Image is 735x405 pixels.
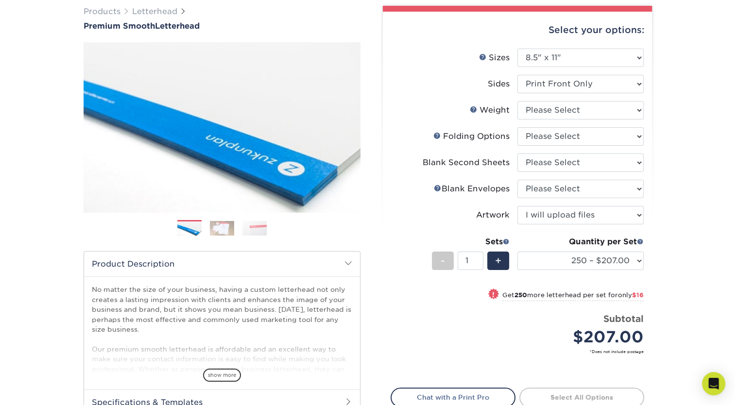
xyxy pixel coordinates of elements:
[432,236,510,248] div: Sets
[470,104,510,116] div: Weight
[495,253,501,268] span: +
[603,313,644,324] strong: Subtotal
[514,291,527,299] strong: 250
[84,21,360,31] h1: Letterhead
[84,21,155,31] span: Premium Smooth
[492,289,495,300] span: !
[488,78,510,90] div: Sides
[525,325,644,349] div: $207.00
[476,209,510,221] div: Artwork
[203,369,241,382] span: show more
[479,52,510,64] div: Sizes
[84,32,360,223] img: Premium Smooth 01
[517,236,644,248] div: Quantity per Set
[618,291,644,299] span: only
[177,220,202,237] img: Letterhead 01
[84,7,120,16] a: Products
[84,252,360,276] h2: Product Description
[210,221,234,236] img: Letterhead 02
[632,291,644,299] span: $16
[433,131,510,142] div: Folding Options
[423,157,510,169] div: Blank Second Sheets
[242,221,267,236] img: Letterhead 03
[502,291,644,301] small: Get more letterhead per set for
[84,21,360,31] a: Premium SmoothLetterhead
[132,7,177,16] a: Letterhead
[391,12,644,49] div: Select your options:
[398,349,644,354] small: *Does not include postage
[441,253,445,268] span: -
[702,372,725,395] div: Open Intercom Messenger
[434,183,510,195] div: Blank Envelopes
